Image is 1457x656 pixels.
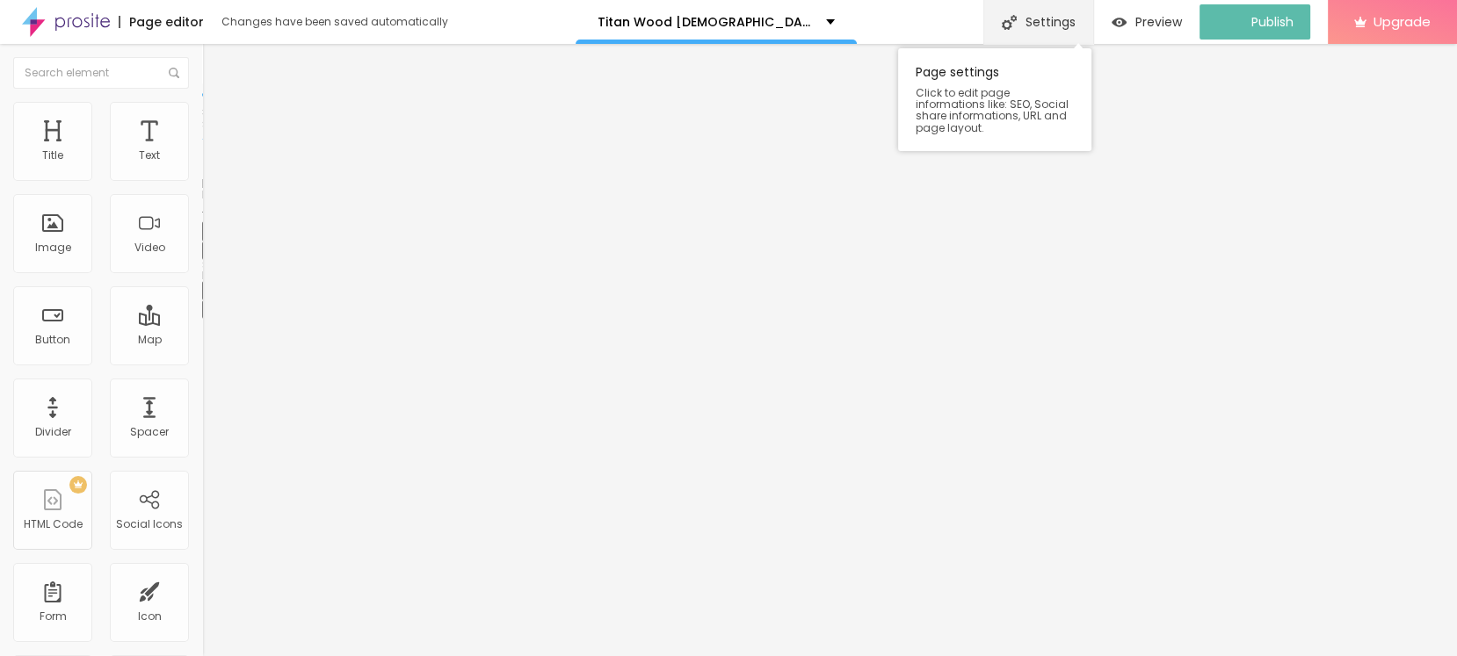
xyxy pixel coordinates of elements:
span: Click to edit page informations like: SEO, Social share informations, URL and page layout. [916,87,1074,133]
div: Divider [35,426,71,438]
span: Preview [1135,15,1182,29]
input: Search element [13,57,189,89]
button: Preview [1094,4,1200,40]
div: Form [40,610,67,623]
div: Social Icons [116,518,183,530]
div: Icon [138,610,162,623]
img: Icone [169,68,179,78]
div: Page editor [119,16,204,28]
div: Image [35,241,71,254]
p: Titan Wood [DEMOGRAPHIC_DATA][MEDICAL_DATA] [598,16,813,28]
img: Icone [1002,15,1017,30]
div: HTML Code [24,518,83,530]
div: Title [42,149,63,162]
div: Changes have been saved automatically [221,17,448,27]
span: Upgrade [1374,14,1431,29]
div: Text [139,149,160,162]
div: Video [134,241,165,254]
div: Button [35,334,70,346]
span: Publish [1251,15,1294,29]
div: Spacer [130,426,169,438]
iframe: To enrich screen reader interactions, please activate Accessibility in Grammarly extension settings [202,44,1457,656]
div: Map [138,334,162,346]
img: view-1.svg [1112,15,1127,30]
div: Page settings [898,48,1091,151]
button: Publish [1200,4,1310,40]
